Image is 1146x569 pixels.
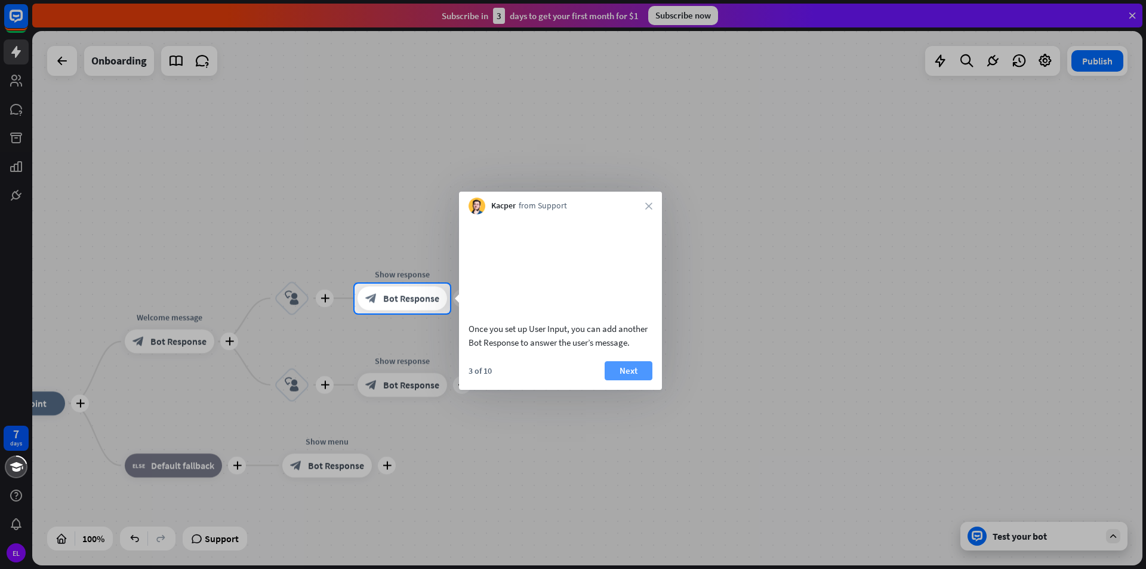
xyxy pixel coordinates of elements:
div: Once you set up User Input, you can add another Bot Response to answer the user’s message. [469,322,652,349]
button: Next [605,361,652,380]
span: from Support [519,200,567,212]
i: block_bot_response [365,293,377,305]
button: Open LiveChat chat widget [10,5,45,41]
div: 3 of 10 [469,365,492,376]
i: close [645,202,652,210]
span: Kacper [491,200,516,212]
span: Bot Response [383,293,439,305]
